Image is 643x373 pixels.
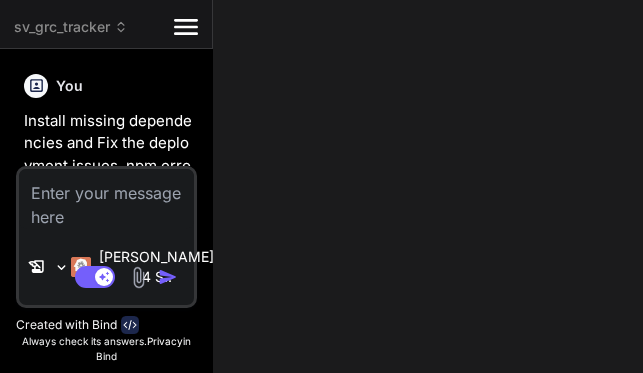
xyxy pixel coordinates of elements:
[127,266,150,289] img: attachment
[147,335,183,347] span: Privacy
[53,259,70,276] img: Pick Models
[99,247,214,287] p: [PERSON_NAME] 4 S..
[19,169,194,229] textarea: To enrich screen reader interactions, please activate Accessibility in Grammarly extension settings
[71,257,91,277] img: Claude 4 Sonnet
[16,317,117,333] p: Created with Bind
[158,267,178,287] img: icon
[121,316,139,334] img: bind-logo
[16,334,197,364] p: Always check its answers. in Bind
[56,76,83,96] h6: You
[14,17,128,37] span: sv_grc_tracker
